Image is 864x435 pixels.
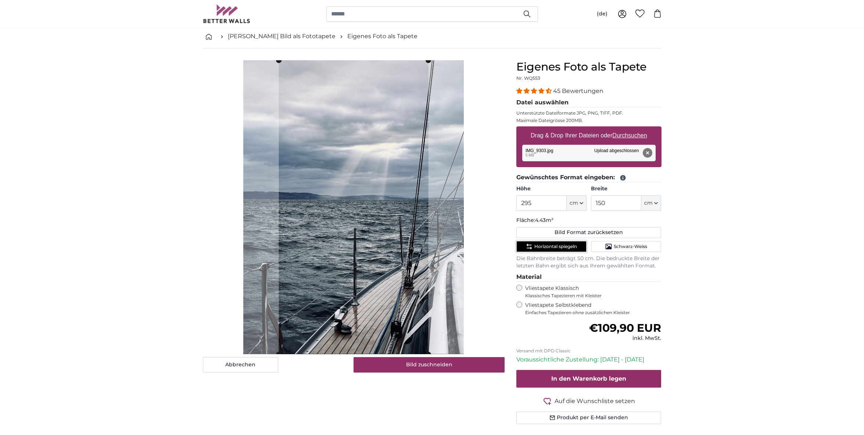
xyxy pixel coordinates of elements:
[203,357,278,373] button: Abbrechen
[528,128,650,143] label: Drag & Drop Ihrer Dateien oder
[516,370,662,388] button: In den Warenkorb legen
[614,244,647,249] span: Schwarz-Weiss
[516,87,553,94] span: 4.36 stars
[516,75,540,81] span: Nr. WQ553
[516,273,662,282] legend: Material
[591,241,661,252] button: Schwarz-Weiss
[516,355,662,364] p: Voraussichtliche Zustellung: [DATE] - [DATE]
[516,98,662,107] legend: Datei auswählen
[525,310,662,316] span: Einfaches Tapezieren ohne zusätzlichen Kleister
[535,217,553,223] span: 4.43m²
[516,173,662,182] legend: Gewünschtes Format eingeben:
[589,321,661,335] span: €109,90 EUR
[589,335,661,342] div: inkl. MwSt.
[516,110,662,116] p: Unterstützte Dateiformate JPG, PNG, TIFF, PDF.
[516,396,662,406] button: Auf die Wunschliste setzen
[516,241,587,252] button: Horizontal spiegeln
[525,302,662,316] label: Vliestapete Selbstklebend
[555,397,635,406] span: Auf die Wunschliste setzen
[641,195,661,211] button: cm
[516,227,662,238] button: Bild Format zurücksetzen
[516,255,662,270] p: Die Bahnbreite beträgt 50 cm. Die bedruckte Breite der letzten Bahn ergibt sich aus Ihrem gewählt...
[567,195,587,211] button: cm
[203,25,662,48] nav: breadcrumbs
[570,199,578,207] span: cm
[553,87,603,94] span: 45 Bewertungen
[534,244,577,249] span: Horizontal spiegeln
[525,285,655,299] label: Vliestapete Klassisch
[354,357,505,373] button: Bild zuschneiden
[612,132,647,139] u: Durchsuchen
[516,348,662,354] p: Versand mit DPD Classic
[591,7,613,21] button: (de)
[516,118,662,123] p: Maximale Dateigrösse 200MB.
[525,293,655,299] span: Klassisches Tapezieren mit Kleister
[644,199,653,207] span: cm
[228,32,336,41] a: [PERSON_NAME] Bild als Fototapete
[516,217,662,224] p: Fläche:
[551,375,626,382] span: In den Warenkorb legen
[516,60,662,73] h1: Eigenes Foto als Tapete
[516,185,587,193] label: Höhe
[347,32,417,41] a: Eigenes Foto als Tapete
[516,411,662,424] button: Produkt per E-Mail senden
[203,4,251,23] img: Betterwalls
[591,185,661,193] label: Breite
